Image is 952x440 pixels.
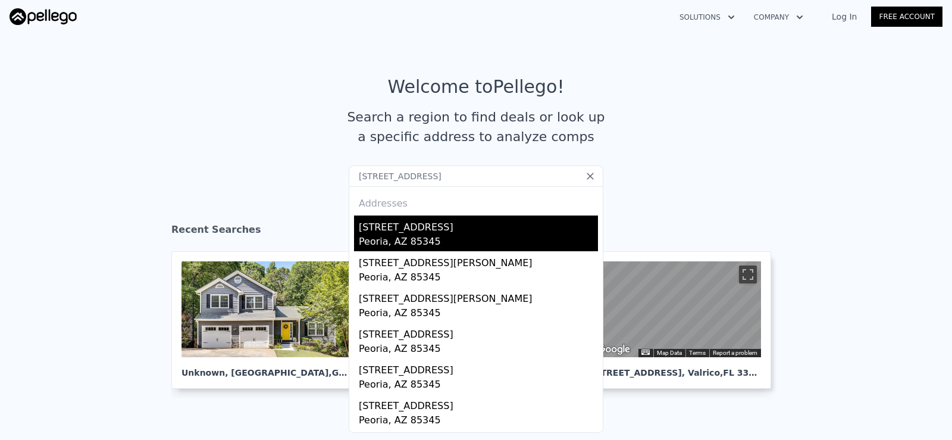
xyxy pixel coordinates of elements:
[713,349,757,356] a: Report a problem
[359,235,598,251] div: Peoria, AZ 85345
[181,357,352,379] div: Unknown , [GEOGRAPHIC_DATA]
[591,261,761,357] div: Street View
[328,368,377,377] span: , GA 30189
[359,394,598,413] div: [STREET_ADDRESS]
[359,306,598,323] div: Peoria, AZ 85345
[359,270,598,287] div: Peoria, AZ 85345
[591,261,761,357] div: Map
[359,251,598,270] div: [STREET_ADDRESS][PERSON_NAME]
[359,287,598,306] div: [STREET_ADDRESS][PERSON_NAME]
[388,76,565,98] div: Welcome to Pellego !
[359,377,598,394] div: Peoria, AZ 85345
[359,342,598,358] div: Peoria, AZ 85345
[359,216,598,235] div: [STREET_ADDRESS]
[359,413,598,430] div: Peoria, AZ 85345
[10,8,77,25] img: Pellego
[657,349,682,357] button: Map Data
[594,342,633,357] img: Google
[744,7,813,28] button: Company
[641,349,650,355] button: Keyboard shortcuts
[359,323,598,342] div: [STREET_ADDRESS]
[171,251,371,389] a: Unknown, [GEOGRAPHIC_DATA],GA 30189
[739,266,757,283] button: Toggle fullscreen view
[591,357,761,379] div: [STREET_ADDRESS] , Valrico
[594,342,633,357] a: Open this area in Google Maps (opens a new window)
[343,107,609,146] div: Search a region to find deals or look up a specific address to analyze comps
[720,368,766,377] span: , FL 33594
[689,349,706,356] a: Terms (opens in new tab)
[670,7,744,28] button: Solutions
[818,11,871,23] a: Log In
[354,187,598,216] div: Addresses
[171,213,781,251] div: Recent Searches
[349,166,603,187] input: Search an address or region...
[359,358,598,377] div: [STREET_ADDRESS]
[871,7,942,27] a: Free Account
[581,251,781,389] a: Map [STREET_ADDRESS], Valrico,FL 33594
